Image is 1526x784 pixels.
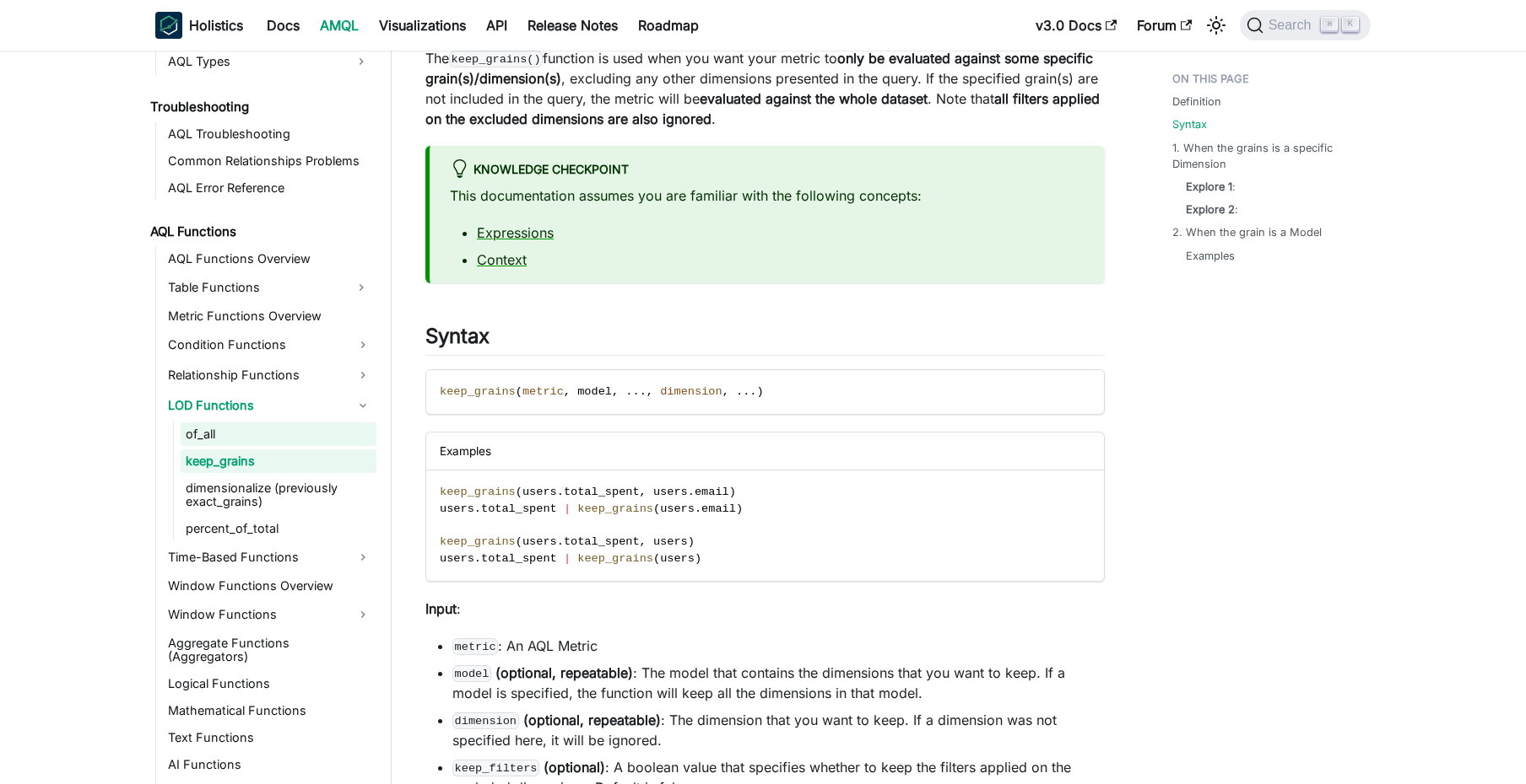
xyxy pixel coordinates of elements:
[440,385,516,398] span: keep_grains
[449,51,543,67] code: keep_grains()
[660,385,722,398] span: dimension
[425,600,457,617] strong: Input
[640,385,647,398] span: .
[163,247,376,271] a: AQL Functions Overview
[181,476,376,513] a: dimensionalize (previously exact_grains)
[426,432,1104,470] div: Examples
[163,176,376,200] a: AQL Error Reference
[1264,18,1322,33] span: Search
[452,710,1105,750] li: : The dimension that you want to keep. If a dimension was not specified here, it will be ignored.
[736,502,743,515] span: )
[145,220,376,244] a: AQL Functions
[660,552,695,565] span: users
[163,304,376,328] a: Metric Functions Overview
[452,663,1105,703] li: : The model that contains the dimensions that you want to keep. If a model is specified, the func...
[1172,116,1207,132] a: Syntax
[736,385,743,398] span: .
[522,486,557,498] span: users
[743,385,749,398] span: .
[474,502,481,515] span: .
[452,760,539,776] code: keep_filters
[688,535,695,548] span: )
[476,12,517,39] a: API
[346,274,376,301] button: Expand sidebar category 'Table Functions'
[1186,248,1235,264] a: Examples
[544,759,605,776] strong: (optional)
[181,422,376,446] a: of_all
[557,535,564,548] span: .
[163,601,376,628] a: Window Functions
[564,552,571,565] span: |
[625,385,632,398] span: .
[1172,140,1361,172] a: 1. When the grains is a specific Dimension
[189,15,243,35] b: Holistics
[756,385,763,398] span: )
[688,486,695,498] span: .
[564,502,571,515] span: |
[647,385,653,398] span: ,
[1203,12,1230,39] button: Switch between dark and light mode (currently light mode)
[425,599,1105,619] p: :
[1172,94,1221,110] a: Definition
[660,502,695,515] span: users
[163,672,376,695] a: Logical Functions
[701,502,736,515] span: email
[516,385,522,398] span: (
[440,535,516,548] span: keep_grains
[440,552,474,565] span: users
[425,48,1105,129] p: The function is used when you want your metric to , excluding any other dimensions presented in t...
[628,12,709,39] a: Roadmap
[564,486,640,498] span: total_spent
[695,552,701,565] span: )
[155,12,243,39] a: HolisticsHolistics
[181,517,376,540] a: percent_of_total
[163,331,376,358] a: Condition Functions
[653,502,660,515] span: (
[564,385,571,398] span: ,
[450,185,1085,206] p: This documentation assumes you are familiar with the following concepts:
[481,502,557,515] span: total_spent
[522,385,564,398] span: metric
[163,631,376,669] a: Aggregate Functions (Aggregators)
[155,12,182,39] img: Holistics
[452,636,1105,656] li: : An AQL Metric
[163,392,376,419] a: LOD Functions
[477,251,527,268] a: Context
[1025,12,1127,39] a: v3.0 Docs
[1186,203,1235,216] strong: Explore 2
[181,449,376,473] a: keep_grains
[640,535,647,548] span: ,
[1342,17,1359,32] kbd: K
[138,51,392,784] nav: Docs sidebar
[640,486,647,498] span: ,
[653,535,688,548] span: users
[1172,224,1322,240] a: 2. When the grain is a Model
[163,274,346,301] a: Table Functions
[523,712,661,728] strong: (optional, repeatable)
[163,753,376,776] a: AI Functions
[163,544,376,571] a: Time-Based Functions
[722,385,729,398] span: ,
[557,486,564,498] span: .
[577,552,653,565] span: keep_grains
[452,638,498,655] code: metric
[163,48,346,75] a: AQL Types
[516,486,522,498] span: (
[749,385,756,398] span: .
[1186,179,1236,195] a: Explore 1:
[653,486,688,498] span: users
[564,535,640,548] span: total_spent
[163,122,376,146] a: AQL Troubleshooting
[163,699,376,722] a: Mathematical Functions
[369,12,476,39] a: Visualizations
[577,502,653,515] span: keep_grains
[1186,201,1238,217] a: Explore 2:
[495,664,633,681] strong: (optional, repeatable)
[612,385,619,398] span: ,
[346,48,376,75] button: Expand sidebar category 'AQL Types'
[440,486,516,498] span: keep_grains
[695,502,701,515] span: .
[522,535,557,548] span: users
[163,149,376,173] a: Common Relationships Problems
[700,90,928,107] strong: evaluated against the whole dataset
